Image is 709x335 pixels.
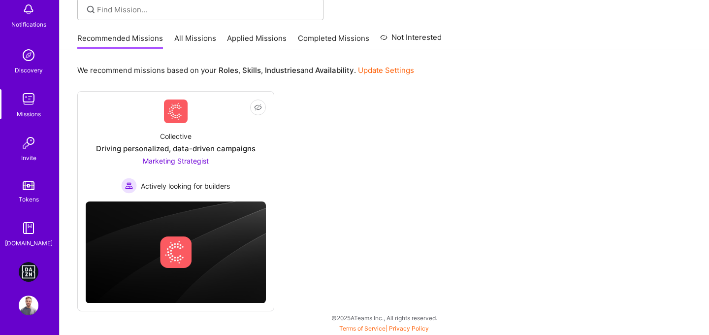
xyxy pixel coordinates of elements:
span: Marketing Strategist [143,157,209,165]
img: Company logo [160,236,192,268]
a: Not Interested [380,32,442,49]
b: Availability [315,66,354,75]
a: Terms of Service [339,325,386,332]
img: Invite [19,133,38,153]
a: Applied Missions [227,33,287,49]
img: guide book [19,218,38,238]
img: User Avatar [19,296,38,315]
a: Company LogoCollectiveDriving personalized, data-driven campaignsMarketing Strategist Actively lo... [86,100,266,194]
span: Actively looking for builders [141,181,230,191]
div: [DOMAIN_NAME] [5,238,53,248]
div: Collective [160,131,192,141]
a: All Missions [174,33,216,49]
b: Skills [242,66,261,75]
a: Recommended Missions [77,33,163,49]
a: Privacy Policy [389,325,429,332]
img: tokens [23,181,34,190]
input: Find Mission... [97,4,316,15]
a: User Avatar [16,296,41,315]
img: Actively looking for builders [121,178,137,194]
span: | [339,325,429,332]
img: cover [86,201,266,303]
div: Notifications [11,19,46,30]
div: Discovery [15,65,43,75]
img: discovery [19,45,38,65]
i: icon SearchGrey [85,4,97,15]
div: Tokens [19,194,39,204]
a: DAZN: Event Moderators for Israel Based Team [16,262,41,282]
a: Completed Missions [298,33,369,49]
a: Update Settings [358,66,414,75]
img: Company Logo [164,100,188,123]
div: Missions [17,109,41,119]
p: We recommend missions based on your , , and . [77,65,414,75]
i: icon EyeClosed [254,103,262,111]
img: teamwork [19,89,38,109]
b: Roles [219,66,238,75]
div: © 2025 ATeams Inc., All rights reserved. [59,305,709,330]
img: DAZN: Event Moderators for Israel Based Team [19,262,38,282]
div: Invite [21,153,36,163]
div: Driving personalized, data-driven campaigns [96,143,256,154]
b: Industries [265,66,300,75]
